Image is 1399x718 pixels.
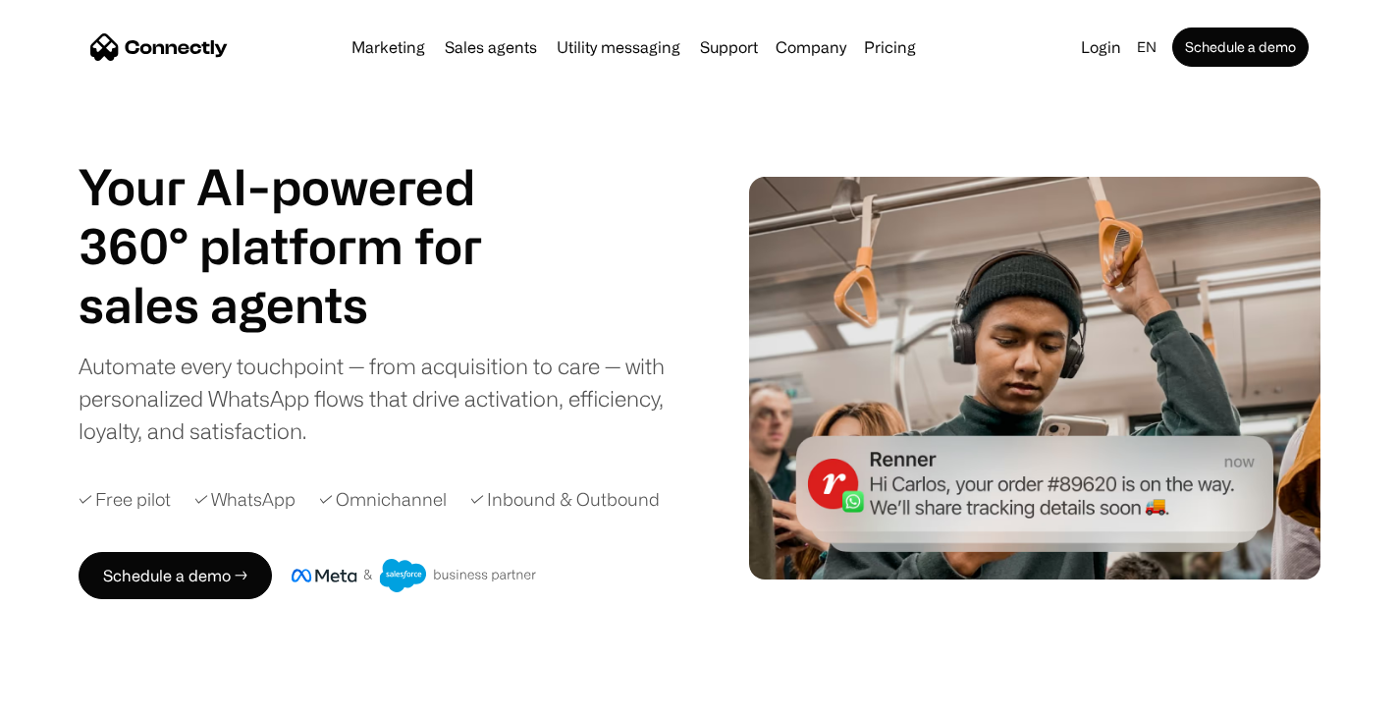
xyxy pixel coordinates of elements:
[79,486,171,513] div: ✓ Free pilot
[470,486,660,513] div: ✓ Inbound & Outbound
[90,32,228,62] a: home
[79,350,692,447] div: Automate every touchpoint — from acquisition to care — with personalized WhatsApp flows that driv...
[770,33,852,61] div: Company
[79,552,272,599] a: Schedule a demo →
[1137,33,1157,61] div: en
[1172,28,1309,67] a: Schedule a demo
[79,275,530,334] div: 1 of 4
[79,275,530,334] h1: sales agents
[79,157,530,275] h1: Your AI-powered 360° platform for
[1129,33,1168,61] div: en
[344,39,433,55] a: Marketing
[194,486,296,513] div: ✓ WhatsApp
[549,39,688,55] a: Utility messaging
[856,39,924,55] a: Pricing
[437,39,545,55] a: Sales agents
[79,275,530,334] div: carousel
[776,33,846,61] div: Company
[20,682,118,711] aside: Language selected: English
[39,684,118,711] ul: Language list
[292,559,537,592] img: Meta and Salesforce business partner badge.
[1073,33,1129,61] a: Login
[692,39,766,55] a: Support
[319,486,447,513] div: ✓ Omnichannel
